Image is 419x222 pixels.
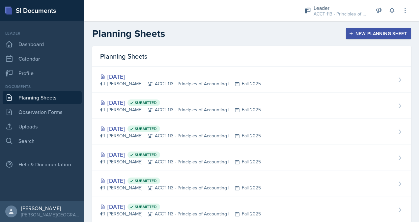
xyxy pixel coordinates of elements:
div: [PERSON_NAME] ACCT 113 - Principles of Accounting I Fall 2025 [100,80,261,87]
div: Leader [3,30,82,36]
a: Dashboard [3,38,82,51]
a: Planning Sheets [3,91,82,104]
div: [DATE] [100,176,261,185]
button: New Planning Sheet [346,28,411,39]
span: Submitted [135,178,157,183]
div: [DATE] [100,98,261,107]
a: [DATE] Submitted [PERSON_NAME]ACCT 113 - Principles of Accounting IFall 2025 [92,119,411,145]
div: [DATE] [100,202,261,211]
div: [PERSON_NAME] ACCT 113 - Principles of Accounting I Fall 2025 [100,106,261,113]
a: Profile [3,67,82,80]
div: ACCT 113 - Principles of Accounting I / Fall 2025 [314,11,366,17]
div: [DATE] [100,124,261,133]
span: Submitted [135,100,157,105]
div: [DATE] [100,72,261,81]
a: Observation Forms [3,105,82,119]
div: Planning Sheets [92,46,411,67]
div: [PERSON_NAME] ACCT 113 - Principles of Accounting I Fall 2025 [100,132,261,139]
div: [PERSON_NAME] ACCT 113 - Principles of Accounting I Fall 2025 [100,158,261,165]
div: Leader [314,4,366,12]
a: Search [3,134,82,148]
a: [DATE] Submitted [PERSON_NAME]ACCT 113 - Principles of Accounting IFall 2025 [92,171,411,197]
div: [PERSON_NAME] ACCT 113 - Principles of Accounting I Fall 2025 [100,210,261,217]
div: New Planning Sheet [350,31,407,36]
span: Submitted [135,204,157,209]
div: [DATE] [100,150,261,159]
div: [PERSON_NAME] ACCT 113 - Principles of Accounting I Fall 2025 [100,184,261,191]
div: Documents [3,84,82,90]
div: [PERSON_NAME] [21,205,79,211]
div: [PERSON_NAME][GEOGRAPHIC_DATA] [21,211,79,218]
span: Submitted [135,126,157,131]
div: Help & Documentation [3,158,82,171]
a: [DATE] Submitted [PERSON_NAME]ACCT 113 - Principles of Accounting IFall 2025 [92,145,411,171]
h2: Planning Sheets [92,28,165,40]
a: [DATE] Submitted [PERSON_NAME]ACCT 113 - Principles of Accounting IFall 2025 [92,93,411,119]
a: Calendar [3,52,82,65]
span: Submitted [135,152,157,157]
a: Uploads [3,120,82,133]
a: [DATE] [PERSON_NAME]ACCT 113 - Principles of Accounting IFall 2025 [92,67,411,93]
